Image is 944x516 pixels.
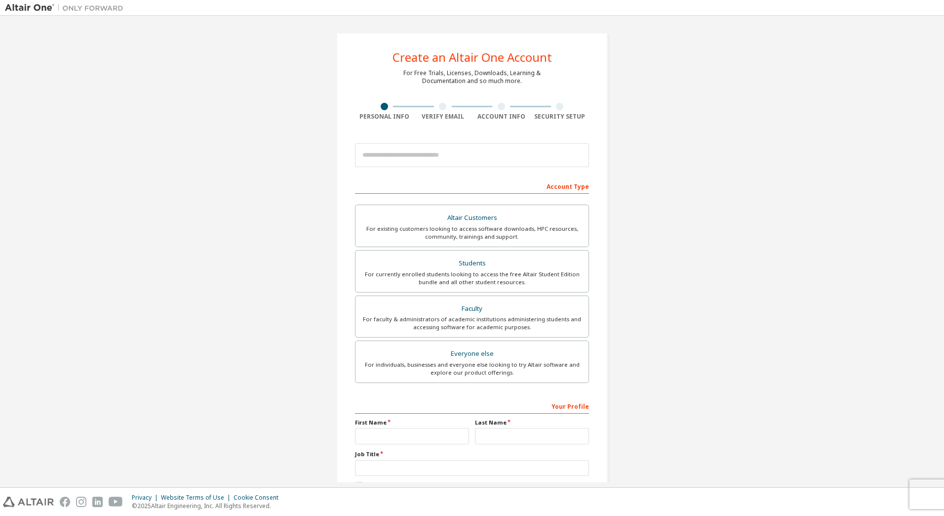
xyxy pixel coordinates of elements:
label: Last Name [475,419,589,427]
div: For individuals, businesses and everyone else looking to try Altair software and explore our prod... [361,361,583,377]
div: Account Info [472,113,531,121]
div: Website Terms of Use [161,494,234,502]
label: First Name [355,419,469,427]
img: altair_logo.svg [3,497,54,507]
div: Verify Email [414,113,472,121]
div: Everyone else [361,347,583,361]
div: For faculty & administrators of academic institutions administering students and accessing softwa... [361,315,583,331]
div: Privacy [132,494,161,502]
div: Account Type [355,178,589,194]
label: I accept the [355,482,482,490]
div: Security Setup [531,113,590,121]
div: Personal Info [355,113,414,121]
div: Create an Altair One Account [393,51,552,63]
p: © 2025 Altair Engineering, Inc. All Rights Reserved. [132,502,284,510]
img: linkedin.svg [92,497,103,507]
div: Your Profile [355,398,589,414]
div: Faculty [361,302,583,316]
label: Job Title [355,450,589,458]
div: For existing customers looking to access software downloads, HPC resources, community, trainings ... [361,225,583,241]
img: Altair One [5,3,128,13]
img: youtube.svg [109,497,123,507]
div: Cookie Consent [234,494,284,502]
div: For Free Trials, Licenses, Downloads, Learning & Documentation and so much more. [403,69,541,85]
div: Students [361,257,583,270]
div: For currently enrolled students looking to access the free Altair Student Edition bundle and all ... [361,270,583,286]
a: End-User License Agreement [400,482,482,490]
div: Altair Customers [361,211,583,225]
img: facebook.svg [60,497,70,507]
img: instagram.svg [76,497,86,507]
